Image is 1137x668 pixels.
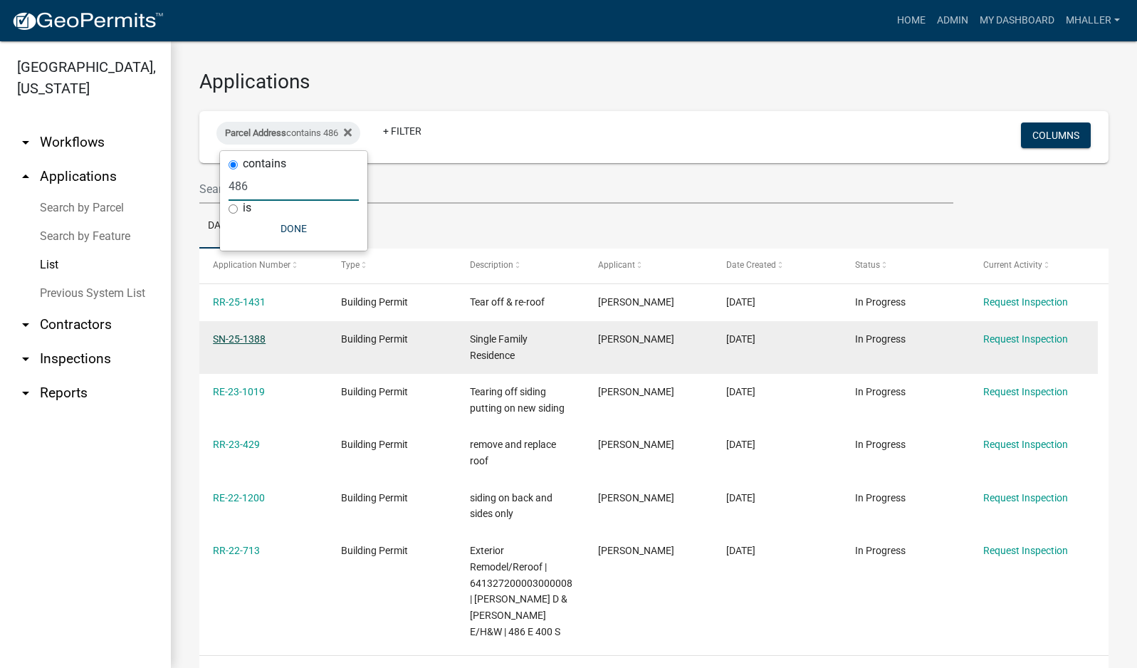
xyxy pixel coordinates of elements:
[983,296,1068,308] a: Request Inspection
[213,296,266,308] a: RR-25-1431
[213,260,290,270] span: Application Number
[199,204,240,249] a: Data
[931,7,974,34] a: Admin
[470,439,556,466] span: remove and replace roof
[470,333,528,361] span: Single Family Residence
[470,296,545,308] span: Tear off & re-roof
[213,439,260,450] a: RR-23-429
[983,333,1068,345] a: Request Inspection
[855,492,906,503] span: In Progress
[199,70,1109,94] h3: Applications
[470,492,552,520] span: siding on back and sides only
[341,296,408,308] span: Building Permit
[598,386,674,397] span: Tori Judy
[470,545,572,637] span: Exterior Remodel/Reroof | 641327200003000008 | Redmon Joseph D & Jill E/H&W | 486 E 400 S
[17,134,34,151] i: arrow_drop_down
[1060,7,1126,34] a: mhaller
[213,545,260,556] a: RR-22-713
[726,492,755,503] span: 12/08/2022
[1021,122,1091,148] button: Columns
[585,249,713,283] datatable-header-cell: Applicant
[726,386,755,397] span: 06/16/2023
[199,249,328,283] datatable-header-cell: Application Number
[983,439,1068,450] a: Request Inspection
[598,260,635,270] span: Applicant
[855,439,906,450] span: In Progress
[726,439,755,450] span: 04/14/2023
[598,545,674,556] span: Tami Runde
[470,260,513,270] span: Description
[726,296,755,308] span: 08/06/2025
[341,545,408,556] span: Building Permit
[598,296,674,308] span: Nicholas Yadron
[598,333,674,345] span: Tami Evans
[983,545,1068,556] a: Request Inspection
[726,545,755,556] span: 08/23/2022
[598,439,674,450] span: Richard Leslie
[970,249,1098,283] datatable-header-cell: Current Activity
[17,385,34,402] i: arrow_drop_down
[372,118,433,144] a: + Filter
[841,249,969,283] datatable-header-cell: Status
[341,492,408,503] span: Building Permit
[328,249,456,283] datatable-header-cell: Type
[225,127,286,138] span: Parcel Address
[213,333,266,345] a: SN-25-1388
[17,316,34,333] i: arrow_drop_down
[243,158,286,169] label: contains
[341,260,360,270] span: Type
[456,249,585,283] datatable-header-cell: Description
[598,492,674,503] span: Tracy Thompson
[983,260,1042,270] span: Current Activity
[855,333,906,345] span: In Progress
[726,260,776,270] span: Date Created
[213,386,265,397] a: RE-23-1019
[341,386,408,397] span: Building Permit
[213,492,265,503] a: RE-22-1200
[855,296,906,308] span: In Progress
[216,122,360,145] div: contains 486
[855,260,880,270] span: Status
[17,168,34,185] i: arrow_drop_up
[855,545,906,556] span: In Progress
[470,386,565,414] span: Tearing off siding putting on new siding
[891,7,931,34] a: Home
[983,386,1068,397] a: Request Inspection
[726,333,755,345] span: 07/30/2025
[713,249,841,283] datatable-header-cell: Date Created
[855,386,906,397] span: In Progress
[229,216,359,241] button: Done
[17,350,34,367] i: arrow_drop_down
[974,7,1060,34] a: My Dashboard
[341,439,408,450] span: Building Permit
[243,202,251,214] label: is
[341,333,408,345] span: Building Permit
[983,492,1068,503] a: Request Inspection
[199,174,953,204] input: Search for applications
